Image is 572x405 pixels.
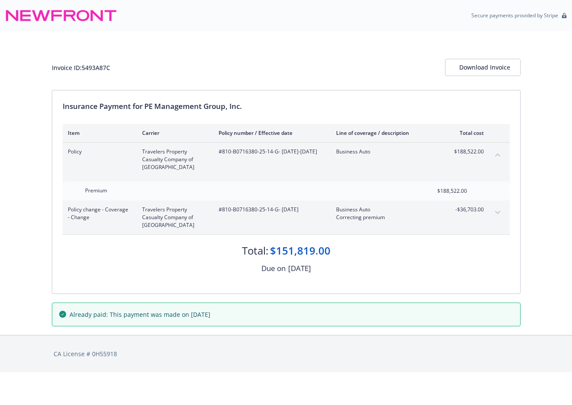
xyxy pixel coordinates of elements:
span: Travelers Property Casualty Company of [GEOGRAPHIC_DATA] [142,206,205,229]
div: Invoice ID: 5493A87C [52,63,110,72]
span: #810-B0716380-25-14-G - [DATE]-[DATE] [219,148,322,156]
div: CA License # 0H55918 [54,349,519,358]
span: Business Auto [336,148,438,156]
span: Premium [85,187,107,194]
p: Secure payments provided by Stripe [471,12,558,19]
div: Due on [261,263,286,274]
div: PolicyTravelers Property Casualty Company of [GEOGRAPHIC_DATA]#810-B0716380-25-14-G- [DATE]-[DATE... [63,143,510,176]
div: [DATE] [288,263,311,274]
div: Policy change - Coverage - ChangeTravelers Property Casualty Company of [GEOGRAPHIC_DATA]#810-B07... [63,201,510,234]
span: Correcting premium [336,214,438,221]
div: Carrier [142,129,205,137]
div: $151,819.00 [270,243,330,258]
div: Insurance Payment for PE Management Group, Inc. [63,101,510,112]
button: collapse content [491,148,505,162]
button: Download Invoice [445,59,521,76]
div: Item [68,129,128,137]
span: #810-B0716380-25-14-G - [DATE] [219,206,322,214]
div: Total cost [451,129,484,137]
span: Travelers Property Casualty Company of [GEOGRAPHIC_DATA] [142,148,205,171]
span: Policy change - Coverage - Change [68,206,128,221]
div: Policy number / Effective date [219,129,322,137]
span: Policy [68,148,128,156]
span: Already paid: This payment was made on [DATE] [70,310,210,319]
div: Total: [242,243,268,258]
div: Download Invoice [459,59,506,76]
span: -$36,703.00 [451,206,484,214]
button: expand content [491,206,505,220]
input: 0.00 [416,185,472,198]
div: Line of coverage / description [336,129,438,137]
span: $188,522.00 [451,148,484,156]
span: Business Auto [336,206,438,214]
span: Business AutoCorrecting premium [336,206,438,221]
